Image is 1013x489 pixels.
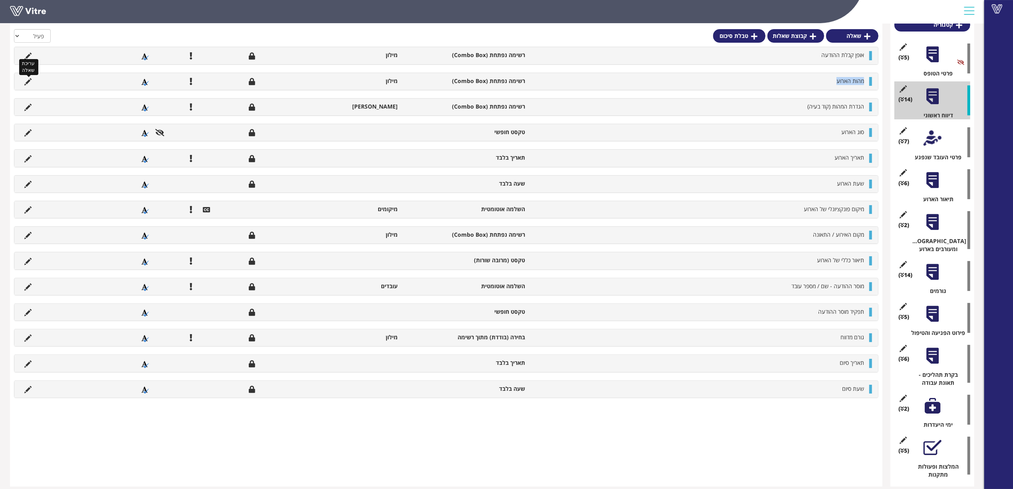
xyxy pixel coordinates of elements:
[402,154,529,162] li: תאריך בלבד
[402,385,529,393] li: שעה בלבד
[900,287,970,295] div: גורמים
[900,69,970,77] div: פרטי הטופס
[275,77,402,85] li: מילון
[898,405,909,413] span: (2 )
[900,371,970,387] div: בקרת תהליכים - תאונת עבודה
[402,359,529,367] li: תאריך בלבד
[402,205,529,213] li: השלמה אוטומטית
[791,282,864,290] span: מוסר ההודעה - שם / מספר עובד
[898,95,912,103] span: (14 )
[19,59,38,75] div: עריכת שאלה
[402,51,529,59] li: רשימה נפתחת (Combo Box)
[275,205,402,213] li: מיקומים
[817,256,864,264] span: תיאור כללי של הארוע
[898,221,909,229] span: (2 )
[402,77,529,85] li: רשימה נפתחת (Combo Box)
[835,154,864,161] span: תאריך הארוע
[275,103,402,111] li: [PERSON_NAME]
[402,128,529,136] li: טקסט חופשי
[841,333,864,341] span: גורם מדווח
[894,18,970,32] a: קטגוריה
[900,111,970,119] div: דיווח ראשוני
[826,29,878,43] a: שאלה
[840,359,864,366] span: תאריך סיום
[402,231,529,239] li: רשימה נפתחת (Combo Box)
[900,195,970,203] div: תיאור הארוע
[900,329,970,337] div: פירוט הפגיעה והטיפול
[804,205,864,213] span: מיקום פונקציונלי של הארוע
[402,282,529,290] li: השלמה אוטומטית
[767,29,824,43] a: קבוצת שאלות
[713,29,765,43] a: טבלת סיכום
[818,308,864,315] span: תפקיד מוסר ההודעה
[275,51,402,59] li: מילון
[841,128,864,136] span: סוג הארוע
[900,237,970,253] div: [DEMOGRAPHIC_DATA] ומעורבים בארוע
[402,256,529,264] li: טקסט (מרובה שורות)
[900,463,970,479] div: המלצות ופעולות מתקנות
[837,77,864,85] span: מהות הארוע
[898,355,909,363] span: (6 )
[898,137,909,145] span: (7 )
[898,53,909,61] span: (5 )
[275,333,402,341] li: מילון
[821,51,864,59] span: אופן קבלת ההודעה
[900,421,970,429] div: ימי היעדרות
[813,231,864,238] span: מקום האירוע / התאונה
[898,313,909,321] span: (5 )
[402,103,529,111] li: רשימה נפתחת (Combo Box)
[898,179,909,187] span: (6 )
[275,282,402,290] li: עובדים
[402,180,529,188] li: שעה בלבד
[807,103,864,110] span: הגדרת המהות (קוד בעיה)
[402,308,529,316] li: טקסט חופשי
[402,333,529,341] li: בחירה (בודדת) מתוך רשימה
[898,447,909,455] span: (5 )
[837,180,864,187] span: שעת הארוע
[842,385,864,392] span: שעת סיום
[898,271,912,279] span: (14 )
[900,153,970,161] div: פרטי העובד שנפגע
[275,231,402,239] li: מילון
